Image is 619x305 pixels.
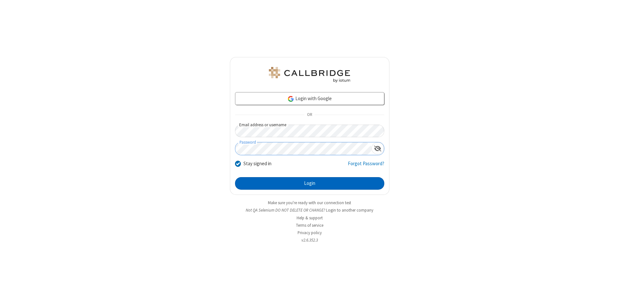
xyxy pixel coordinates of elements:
li: v2.6.352.3 [230,237,389,243]
a: Terms of service [296,223,323,228]
img: google-icon.png [287,95,294,102]
a: Privacy policy [298,230,322,235]
a: Forgot Password? [348,160,384,172]
li: Not QA Selenium DO NOT DELETE OR CHANGE? [230,207,389,213]
iframe: Chat [603,288,614,300]
label: Stay signed in [243,160,271,167]
a: Help & support [297,215,323,221]
button: Login [235,177,384,190]
button: Login to another company [326,207,373,213]
span: OR [304,110,315,119]
input: Email address or username [235,125,384,137]
img: QA Selenium DO NOT DELETE OR CHANGE [268,67,351,82]
input: Password [235,142,371,155]
div: Show password [371,142,384,154]
a: Make sure you're ready with our connection test [268,200,351,205]
a: Login with Google [235,92,384,105]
